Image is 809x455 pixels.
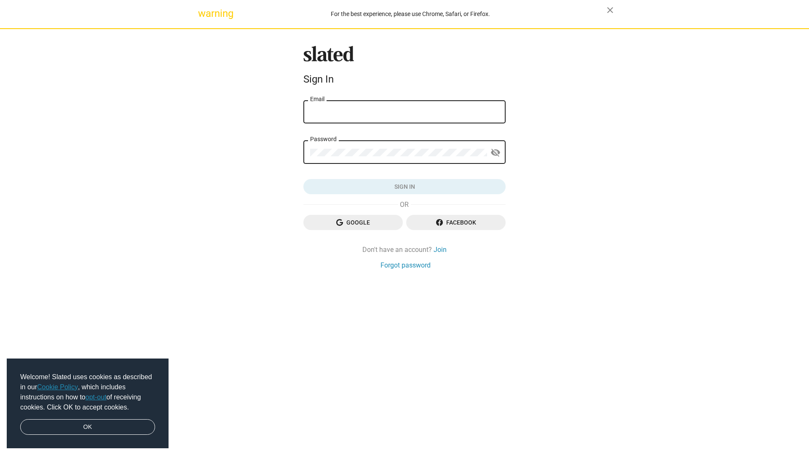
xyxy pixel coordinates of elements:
sl-branding: Sign In [303,46,506,89]
button: Facebook [406,215,506,230]
a: dismiss cookie message [20,419,155,435]
div: cookieconsent [7,359,169,449]
a: Join [434,245,447,254]
button: Show password [487,145,504,161]
mat-icon: visibility_off [490,146,501,159]
div: Sign In [303,73,506,85]
a: Cookie Policy [37,383,78,391]
mat-icon: close [605,5,615,15]
span: Google [310,215,396,230]
a: Forgot password [380,261,431,270]
a: opt-out [86,393,107,401]
button: Google [303,215,403,230]
mat-icon: warning [198,8,208,19]
div: Don't have an account? [303,245,506,254]
span: Facebook [413,215,499,230]
span: Welcome! Slated uses cookies as described in our , which includes instructions on how to of recei... [20,372,155,412]
div: For the best experience, please use Chrome, Safari, or Firefox. [214,8,607,20]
